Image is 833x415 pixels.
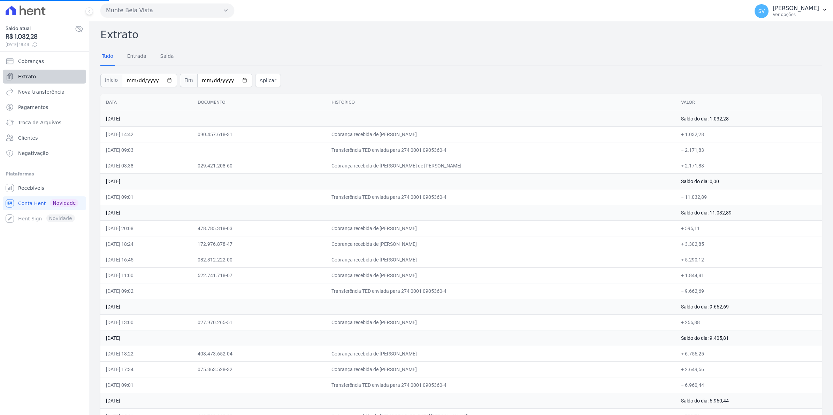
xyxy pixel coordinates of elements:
nav: Sidebar [6,54,83,226]
th: Histórico [326,94,675,111]
span: Pagamentos [18,104,48,111]
td: Transferência TED enviada para 274 0001 0905360-4 [326,142,675,158]
td: 075.363.528-32 [192,361,326,377]
span: Cobranças [18,58,44,65]
td: [DATE] 18:22 [100,346,192,361]
th: Valor [675,94,822,111]
a: Saída [159,48,175,66]
td: [DATE] 14:42 [100,126,192,142]
td: [DATE] 17:34 [100,361,192,377]
td: [DATE] 09:01 [100,377,192,393]
td: 478.785.318-03 [192,220,326,236]
td: + 1.844,81 [675,267,822,283]
td: + 1.032,28 [675,126,822,142]
span: Clientes [18,134,38,141]
td: [DATE] [100,299,675,314]
td: Cobrança recebida de [PERSON_NAME] [326,236,675,252]
td: [DATE] 11:00 [100,267,192,283]
p: [PERSON_NAME] [773,5,819,12]
a: Nova transferência [3,85,86,99]
td: 029.421.208-60 [192,158,326,173]
td: [DATE] 09:03 [100,142,192,158]
td: [DATE] [100,205,675,220]
td: Transferência TED enviada para 274 0001 0905360-4 [326,377,675,393]
td: 408.473.652-04 [192,346,326,361]
td: [DATE] [100,393,675,408]
td: Saldo do dia: 0,00 [675,173,822,189]
td: [DATE] 20:08 [100,220,192,236]
td: [DATE] 13:00 [100,314,192,330]
td: + 2.171,83 [675,158,822,173]
a: Pagamentos [3,100,86,114]
td: Transferência TED enviada para 274 0001 0905360-4 [326,189,675,205]
td: [DATE] [100,173,675,189]
td: Cobrança recebida de [PERSON_NAME] [326,126,675,142]
a: Entrada [126,48,148,66]
div: Plataformas [6,170,83,178]
td: [DATE] 09:02 [100,283,192,299]
td: Cobrança recebida de [PERSON_NAME] [326,252,675,267]
span: Negativação [18,150,49,157]
td: Cobrança recebida de [PERSON_NAME] [326,220,675,236]
td: Transferência TED enviada para 274 0001 0905360-4 [326,283,675,299]
td: Cobrança recebida de [PERSON_NAME] [326,267,675,283]
span: R$ 1.032,28 [6,32,75,41]
td: − 11.032,89 [675,189,822,205]
span: Recebíveis [18,185,44,191]
td: Saldo do dia: 9.662,69 [675,299,822,314]
td: Saldo do dia: 6.960,44 [675,393,822,408]
h2: Extrato [100,27,822,42]
td: [DATE] 18:24 [100,236,192,252]
span: Saldo atual [6,25,75,32]
td: 172.976.878-47 [192,236,326,252]
span: Conta Hent [18,200,46,207]
span: Fim [180,74,197,87]
span: [DATE] 16:49 [6,41,75,48]
td: [DATE] [100,111,675,126]
p: Ver opções [773,12,819,17]
td: [DATE] [100,330,675,346]
td: 027.970.265-51 [192,314,326,330]
td: [DATE] 03:38 [100,158,192,173]
a: Cobranças [3,54,86,68]
th: Data [100,94,192,111]
a: Extrato [3,70,86,84]
td: Saldo do dia: 1.032,28 [675,111,822,126]
td: [DATE] 09:01 [100,189,192,205]
td: + 3.302,85 [675,236,822,252]
a: Troca de Arquivos [3,116,86,130]
button: SV [PERSON_NAME] Ver opções [749,1,833,21]
td: Saldo do dia: 11.032,89 [675,205,822,220]
span: Nova transferência [18,88,64,95]
span: Extrato [18,73,36,80]
td: + 5.290,12 [675,252,822,267]
td: + 256,88 [675,314,822,330]
span: Troca de Arquivos [18,119,61,126]
td: 522.741.718-07 [192,267,326,283]
td: + 2.649,56 [675,361,822,377]
a: Negativação [3,146,86,160]
span: Novidade [50,199,78,207]
a: Tudo [100,48,115,66]
td: Cobrança recebida de [PERSON_NAME] de [PERSON_NAME] [326,158,675,173]
a: Clientes [3,131,86,145]
td: + 6.756,25 [675,346,822,361]
td: − 6.960,44 [675,377,822,393]
td: Cobrança recebida de [PERSON_NAME] [326,314,675,330]
td: Cobrança recebida de [PERSON_NAME] [326,361,675,377]
td: − 9.662,69 [675,283,822,299]
td: − 2.171,83 [675,142,822,158]
span: Início [100,74,122,87]
span: SV [758,9,765,14]
td: + 595,11 [675,220,822,236]
button: Munte Bela Vista [100,3,234,17]
td: Cobrança recebida de [PERSON_NAME] [326,346,675,361]
a: Recebíveis [3,181,86,195]
td: [DATE] 16:45 [100,252,192,267]
td: 082.312.222-00 [192,252,326,267]
th: Documento [192,94,326,111]
td: 090.457.618-31 [192,126,326,142]
td: Saldo do dia: 9.405,81 [675,330,822,346]
button: Aplicar [255,74,281,87]
a: Conta Hent Novidade [3,196,86,210]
